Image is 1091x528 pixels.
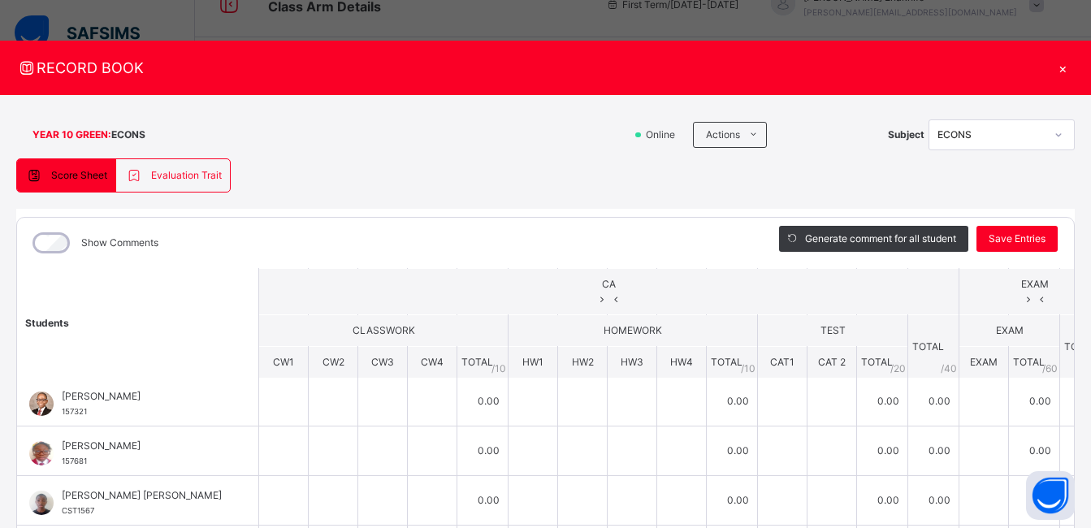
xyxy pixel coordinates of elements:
span: TOTAL [1013,356,1045,368]
span: [PERSON_NAME] [62,439,222,453]
span: Evaluation Trait [151,168,222,183]
span: Subject [888,128,924,142]
span: YEAR 10 GREEN : [32,128,111,142]
span: EXAM [970,356,998,368]
span: HW4 [670,356,693,368]
td: 0.00 [457,377,509,426]
span: 157321 [62,407,87,416]
span: TOTAL [861,356,893,368]
span: / 60 [1042,361,1058,376]
span: HW3 [621,356,643,368]
span: CAT1 [770,356,794,368]
td: 0.00 [1009,377,1060,426]
span: HW2 [572,356,594,368]
span: Students [25,317,69,329]
span: CW3 [371,356,394,368]
span: Generate comment for all student [805,232,956,246]
span: TOTAL [912,340,944,352]
td: 0.00 [1009,426,1060,476]
span: Online [644,128,685,142]
td: 0.00 [908,476,959,526]
span: 157681 [62,457,87,465]
span: EXAM [996,324,1024,336]
td: 0.00 [457,476,509,526]
span: EXAM [1021,278,1049,290]
td: 0.00 [857,476,908,526]
span: RECORD BOOK [16,57,1050,79]
span: ECONS [111,128,145,142]
span: CW1 [273,356,294,368]
span: CA [602,278,616,290]
span: TOTAL [711,356,742,368]
span: Save Entries [989,232,1046,246]
td: 0.00 [707,426,758,476]
td: 0.00 [857,426,908,476]
span: CW2 [323,356,344,368]
label: Show Comments [81,236,158,250]
div: ECONS [937,128,1045,142]
td: 0.00 [707,377,758,426]
td: 0.00 [457,426,509,476]
td: 0.00 [908,377,959,426]
span: [PERSON_NAME] [PERSON_NAME] [62,488,222,503]
img: CST1567.png [29,491,54,515]
td: 0.00 [707,476,758,526]
td: 0.00 [1009,476,1060,526]
span: Score Sheet [51,168,107,183]
img: 157321.png [29,392,54,416]
span: CST1567 [62,506,94,515]
span: HOMEWORK [604,324,662,336]
div: × [1050,57,1075,79]
span: TOTAL [461,356,493,368]
td: 0.00 [857,377,908,426]
button: Open asap [1026,471,1075,520]
span: CAT 2 [818,356,846,368]
span: TEST [820,324,846,336]
td: 0.00 [908,426,959,476]
span: / 10 [741,361,755,376]
img: 157681.png [29,441,54,465]
span: CLASSWORK [353,324,415,336]
span: / 10 [491,361,506,376]
span: [PERSON_NAME] [62,389,222,404]
span: CW4 [421,356,444,368]
span: HW1 [522,356,543,368]
span: / 20 [890,361,906,376]
span: Actions [706,128,740,142]
span: / 40 [941,361,957,376]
